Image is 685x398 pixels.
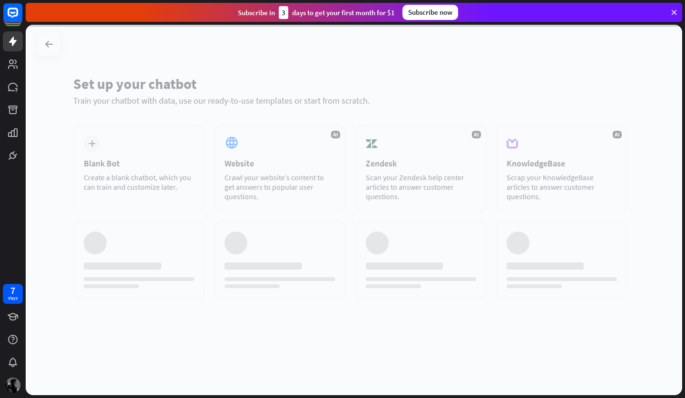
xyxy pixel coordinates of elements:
div: 3 [279,6,288,19]
div: Subscribe now [402,5,458,20]
div: 7 [10,286,15,295]
div: Subscribe in days to get your first month for $1 [238,6,395,19]
a: 7 days [3,284,23,304]
div: days [8,295,18,301]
